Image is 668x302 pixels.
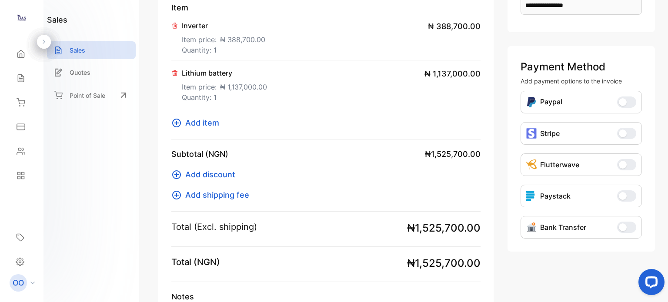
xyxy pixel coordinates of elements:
[182,92,267,103] p: Quantity: 1
[182,78,267,92] p: Item price:
[47,63,136,81] a: Quotes
[526,191,537,201] img: icon
[70,46,85,55] p: Sales
[526,159,537,170] img: Icon
[540,128,560,139] p: Stripe
[13,277,24,289] p: OO
[182,31,265,45] p: Item price:
[47,86,136,105] a: Point of Sale
[424,68,481,80] span: ₦ 1,137,000.00
[540,191,571,201] p: Paystack
[526,222,537,232] img: Icon
[70,91,105,100] p: Point of Sale
[185,117,219,129] span: Add item
[407,256,481,271] span: ₦1,525,700.00
[185,169,235,180] span: Add discount
[47,14,67,26] h1: sales
[540,96,562,108] p: Paypal
[407,220,481,236] span: ₦1,525,700.00
[220,82,267,92] span: ₦ 1,137,000.00
[428,20,481,32] span: ₦ 388,700.00
[171,148,228,160] p: Subtotal (NGN)
[182,45,265,55] p: Quantity: 1
[540,159,579,170] p: Flutterwave
[171,117,224,129] button: Add item
[171,189,254,201] button: Add shipping fee
[171,169,240,180] button: Add discount
[171,220,257,233] p: Total (Excl. shipping)
[15,11,28,24] img: logo
[425,148,481,160] span: ₦1,525,700.00
[70,68,90,77] p: Quotes
[540,222,586,232] p: Bank Transfer
[171,2,481,13] p: Item
[526,96,537,108] img: Icon
[182,20,265,31] p: Inverter
[521,59,642,75] p: Payment Method
[521,76,642,86] p: Add payment options to the invoice
[47,41,136,59] a: Sales
[171,256,220,269] p: Total (NGN)
[631,265,668,302] iframe: LiveChat chat widget
[220,34,265,45] span: ₦ 388,700.00
[182,68,267,78] p: Lithium battery
[526,128,537,139] img: icon
[185,189,249,201] span: Add shipping fee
